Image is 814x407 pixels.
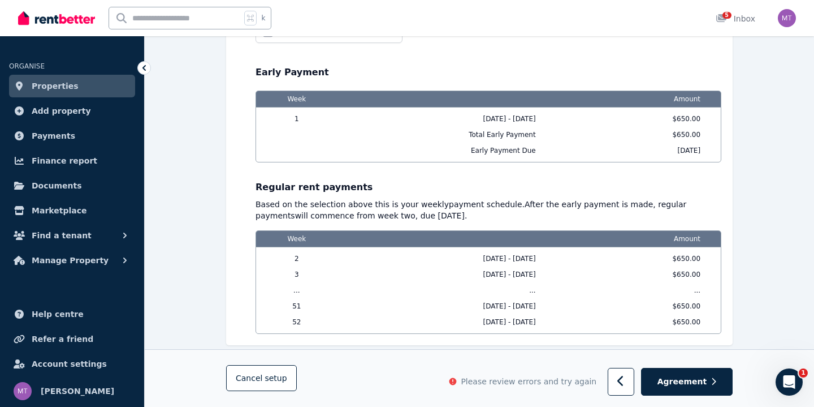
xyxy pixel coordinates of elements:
button: Agreement [641,369,733,396]
img: Matt Teague [14,382,32,400]
span: ORGANISE [9,62,45,70]
span: [DATE] - [DATE] [337,318,563,327]
span: 3 [263,270,331,279]
span: [DATE] - [DATE] [337,254,563,263]
span: 1 [263,114,331,123]
span: ... [570,286,705,295]
span: k [261,14,265,23]
a: Properties [9,75,135,97]
span: Marketplace [32,204,86,217]
span: 2 [263,254,331,263]
a: Help centre [9,303,135,325]
span: Finance report [32,154,97,168]
span: Cancel [236,374,287,383]
span: [PERSON_NAME] [41,384,114,398]
button: Cancelsetup [226,366,297,392]
span: setup [265,373,287,384]
p: Based on the selection above this is your weekly payment schedule. After the early payment is mad... [256,199,721,221]
iframe: Intercom live chat [776,369,803,396]
a: Account settings [9,353,135,375]
img: Matt Teague [778,9,796,27]
img: RentBetter [18,10,95,27]
a: Add property [9,100,135,122]
span: $650.00 [570,318,705,327]
span: Agreement [657,376,707,388]
span: [DATE] [570,146,705,155]
a: Refer a friend [9,328,135,350]
p: Regular rent payments [256,181,721,194]
span: $650.00 [570,302,705,311]
button: Manage Property [9,249,135,272]
span: 1 [799,369,808,378]
span: [DATE] - [DATE] [337,114,563,123]
span: Early Payment Due [337,146,563,155]
span: Properties [32,79,79,93]
span: Find a tenant [32,229,92,242]
a: Payments [9,125,135,147]
span: Please review errors and try again [461,376,596,388]
span: Refer a friend [32,332,93,346]
span: Week [263,91,331,107]
a: Marketplace [9,199,135,222]
p: Early Payment [256,66,721,79]
span: Documents [32,179,82,192]
span: Add property [32,104,91,118]
a: Documents [9,174,135,197]
button: Find a tenant [9,224,135,247]
span: Amount [570,91,705,107]
span: $650.00 [570,270,705,279]
span: Manage Property [32,254,109,267]
span: Help centre [32,307,84,321]
span: $650.00 [570,130,705,139]
span: Week [263,231,331,247]
span: ... [337,286,563,295]
span: $650.00 [570,254,705,263]
span: Account settings [32,357,107,371]
span: 5 [722,12,731,19]
span: [DATE] - [DATE] [337,302,563,311]
span: [DATE] - [DATE] [337,270,563,279]
span: ... [263,286,331,295]
a: Finance report [9,149,135,172]
span: 52 [263,318,331,327]
span: $650.00 [570,114,705,123]
span: Total Early Payment [337,130,563,139]
span: Payments [32,129,75,143]
span: Amount [570,231,705,247]
div: Inbox [716,13,755,24]
span: 51 [263,302,331,311]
